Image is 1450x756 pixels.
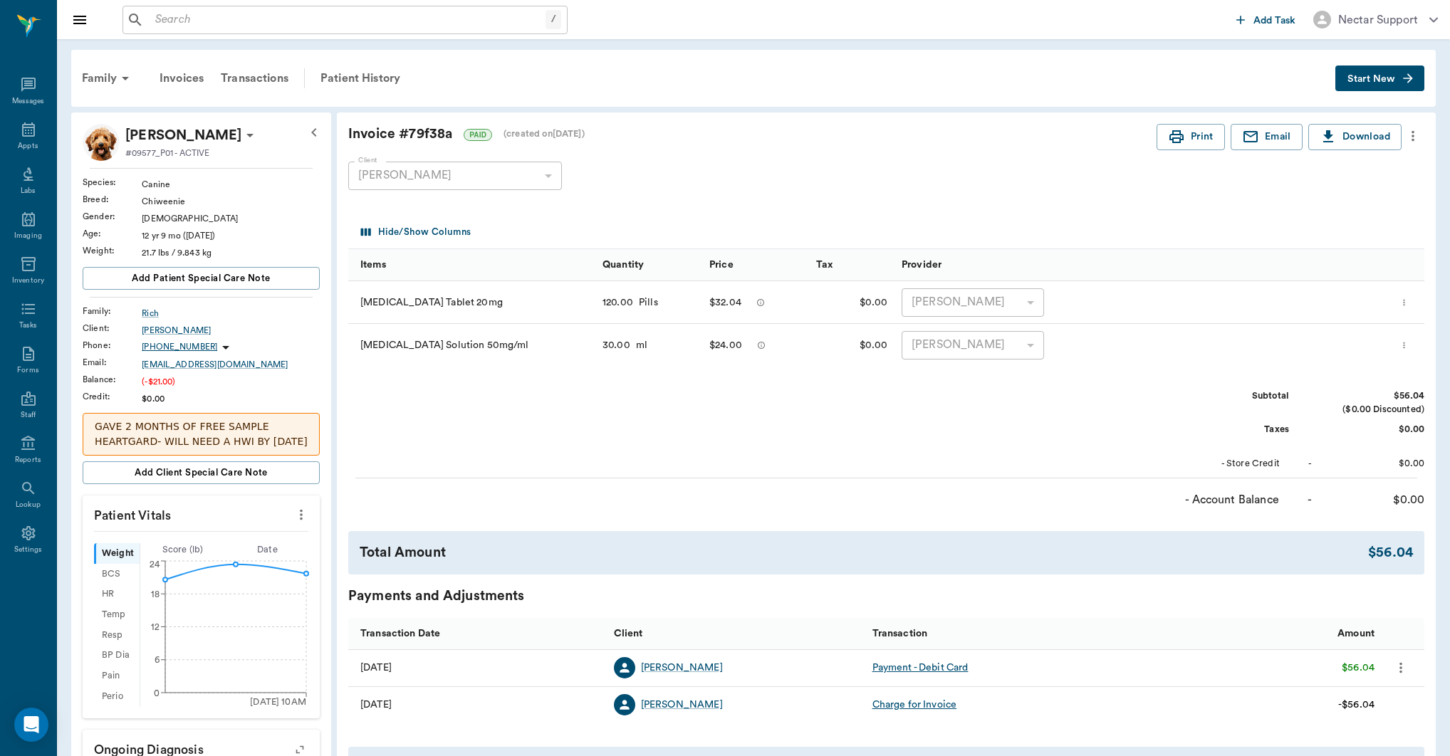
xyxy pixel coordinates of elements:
[125,124,241,147] div: Bud Mack Rich
[348,281,595,324] div: [MEDICAL_DATA] Tablet 20mg
[1342,661,1375,675] div: $56.04
[94,584,140,605] div: HR
[83,356,142,369] div: Email :
[348,162,562,190] div: [PERSON_NAME]
[1182,389,1289,403] div: Subtotal
[94,625,140,646] div: Resp
[902,331,1044,359] div: [PERSON_NAME]
[1318,423,1424,436] div: $0.00
[83,124,120,161] img: Profile Image
[753,292,768,313] button: message
[150,560,160,569] tspan: 24
[1308,491,1312,508] div: -
[290,503,313,527] button: more
[15,455,41,466] div: Reports
[633,295,658,310] div: Pills
[816,245,833,285] div: Tax
[348,586,1424,607] div: Payments and Adjustments
[21,186,36,196] div: Labs
[16,500,41,510] div: Lookup
[155,656,160,664] tspan: 6
[360,661,392,675] div: 08/25/25
[348,617,607,649] div: Transaction Date
[504,127,585,141] div: (created on [DATE] )
[17,365,38,376] div: Forms
[142,324,320,337] a: [PERSON_NAME]
[142,246,320,259] div: 21.7 lbs / 9.843 kg
[151,61,212,95] a: Invoices
[140,543,225,557] div: Score ( lb )
[809,281,894,324] div: $0.00
[150,10,546,30] input: Search
[95,419,308,449] p: GAVE 2 MONTHS OF FREE SAMPLE HEARTGARD- WILL NEED A HWI BY [DATE]
[250,698,306,706] tspan: [DATE] 10AM
[1396,333,1412,357] button: more
[94,564,140,584] div: BCS
[809,249,894,281] div: Tax
[83,339,142,352] div: Phone :
[125,147,209,159] p: #09577_P01 - ACTIVE
[1338,11,1418,28] div: Nectar Support
[142,212,320,225] div: [DEMOGRAPHIC_DATA]
[1173,457,1280,471] div: - Store Credit
[603,245,644,285] div: Quantity
[1318,457,1424,471] div: $0.00
[1335,65,1424,92] button: Start New
[14,231,42,241] div: Imaging
[12,275,44,286] div: Inventory
[702,249,809,281] div: Price
[464,130,491,140] span: PAID
[1337,614,1375,653] div: Amount
[1123,617,1382,649] div: Amount
[1389,656,1412,680] button: more
[83,305,142,317] div: Family :
[872,661,969,675] div: Payment - Debit Card
[142,358,320,371] a: [EMAIL_ADDRESS][DOMAIN_NAME]
[358,221,474,243] button: Select columns
[212,61,297,95] a: Transactions
[154,688,160,697] tspan: 0
[1318,403,1424,416] div: ($0.00 Discounted)
[135,465,268,481] span: Add client Special Care Note
[1231,6,1302,33] button: Add Task
[865,617,1124,649] div: Transaction
[348,124,1157,145] div: Invoice # 79f38a
[872,614,928,653] div: Transaction
[641,698,723,712] a: [PERSON_NAME]
[1157,124,1225,150] button: Print
[83,495,320,531] p: Patient Vitals
[142,178,320,191] div: Canine
[1182,423,1289,436] div: Taxes
[151,623,160,631] tspan: 12
[360,542,1368,563] div: Total Amount
[753,335,769,356] button: message
[1302,6,1449,33] button: Nectar Support
[872,698,957,712] div: Charge for Invoice
[142,307,320,320] a: Rich
[641,661,723,675] a: [PERSON_NAME]
[348,324,595,367] div: [MEDICAL_DATA] Solution 50mg/ml
[94,686,140,707] div: Perio
[19,320,37,331] div: Tasks
[603,338,630,352] div: 30.00
[595,249,702,281] div: Quantity
[1172,491,1279,508] div: - Account Balance
[14,708,48,742] div: Open Intercom Messenger
[360,614,440,653] div: Transaction Date
[83,373,142,386] div: Balance :
[1318,389,1424,403] div: $56.04
[142,229,320,242] div: 12 yr 9 mo ([DATE])
[1402,124,1424,148] button: more
[1368,542,1413,563] div: $56.04
[94,646,140,666] div: BP Dia
[83,322,142,335] div: Client :
[132,271,270,286] span: Add patient Special Care Note
[142,392,320,405] div: $0.00
[894,249,1142,281] div: Provider
[83,193,142,206] div: Breed :
[360,245,386,285] div: Items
